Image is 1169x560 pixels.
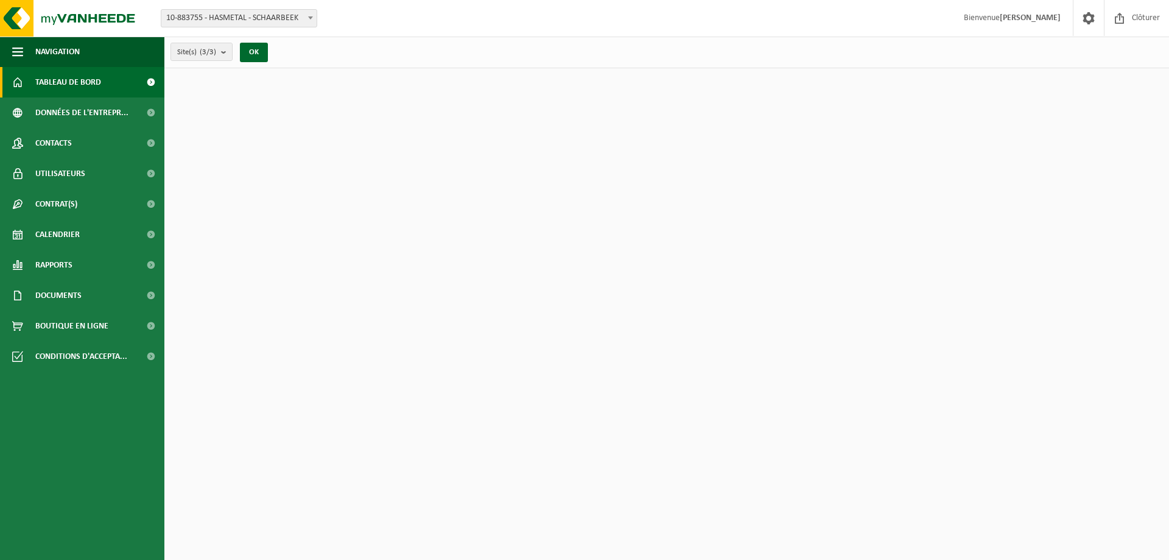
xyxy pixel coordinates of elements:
[35,37,80,67] span: Navigation
[35,189,77,219] span: Contrat(s)
[35,128,72,158] span: Contacts
[35,280,82,311] span: Documents
[161,10,317,27] span: 10-883755 - HASMETAL - SCHAARBEEK
[200,48,216,56] count: (3/3)
[161,9,317,27] span: 10-883755 - HASMETAL - SCHAARBEEK
[1000,13,1061,23] strong: [PERSON_NAME]
[35,219,80,250] span: Calendrier
[35,341,127,372] span: Conditions d'accepta...
[35,97,128,128] span: Données de l'entrepr...
[35,311,108,341] span: Boutique en ligne
[240,43,268,62] button: OK
[35,67,101,97] span: Tableau de bord
[35,158,85,189] span: Utilisateurs
[177,43,216,62] span: Site(s)
[35,250,72,280] span: Rapports
[170,43,233,61] button: Site(s)(3/3)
